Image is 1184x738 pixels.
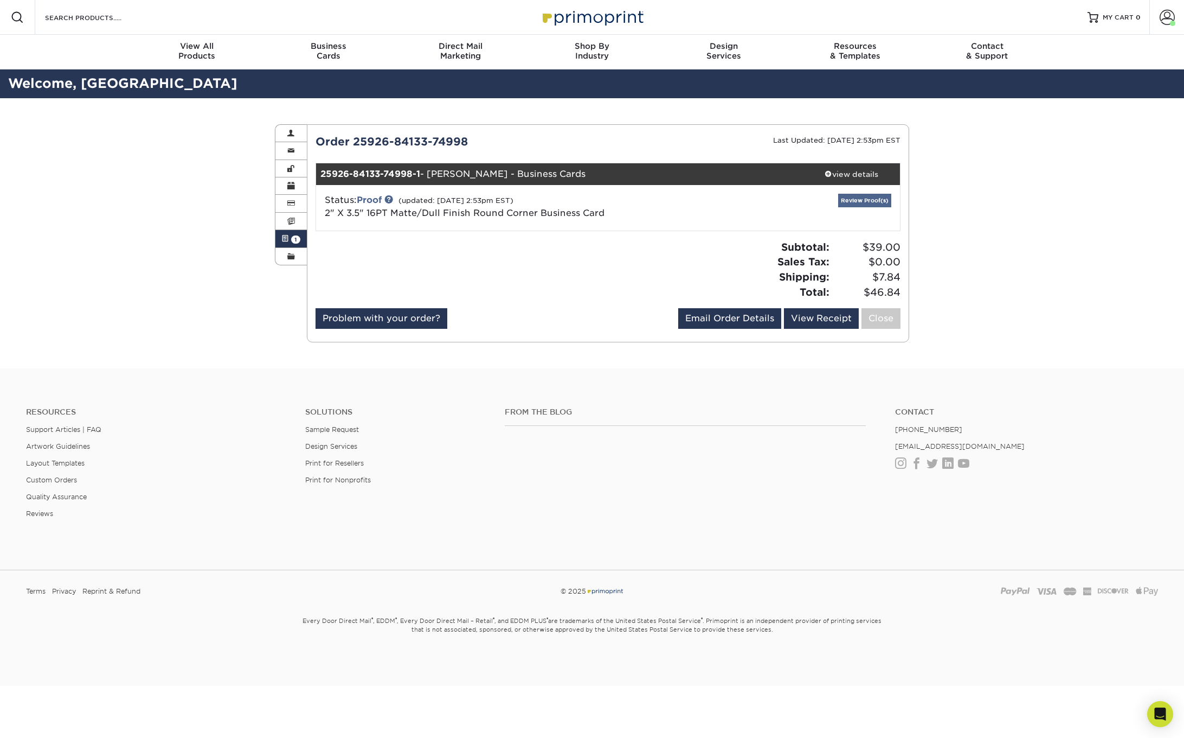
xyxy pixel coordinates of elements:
[395,41,526,61] div: Marketing
[861,308,900,329] a: Close
[658,41,789,51] span: Design
[305,476,371,484] a: Print for Nonprofits
[526,41,658,61] div: Industry
[263,35,395,69] a: BusinessCards
[838,194,891,207] a: Review Proof(s)
[493,616,494,622] sup: ®
[26,408,289,417] h4: Resources
[395,41,526,51] span: Direct Mail
[538,5,646,29] img: Primoprint
[921,41,1053,51] span: Contact
[316,163,803,185] div: - [PERSON_NAME] - Business Cards
[777,256,829,268] strong: Sales Tax:
[1147,701,1173,727] div: Open Intercom Messenger
[1136,14,1141,21] span: 0
[773,136,900,144] small: Last Updated: [DATE] 2:53pm EST
[305,408,488,417] h4: Solutions
[26,583,46,600] a: Terms
[802,163,900,185] a: view details
[52,583,76,600] a: Privacy
[784,308,859,329] a: View Receipt
[781,241,829,253] strong: Subtotal:
[895,442,1025,450] a: [EMAIL_ADDRESS][DOMAIN_NAME]
[325,208,604,218] a: 2" X 3.5" 16PT Matte/Dull Finish Round Corner Business Card
[44,11,150,24] input: SEARCH PRODUCTS.....
[263,41,395,61] div: Cards
[395,616,397,622] sup: ®
[800,286,829,298] strong: Total:
[82,583,140,600] a: Reprint & Refund
[895,408,1158,417] a: Contact
[317,194,705,220] div: Status:
[546,616,548,622] sup: ®
[131,41,263,51] span: View All
[320,169,420,179] strong: 25926-84133-74998-1
[401,583,783,600] div: © 2025
[921,35,1053,69] a: Contact& Support
[305,425,359,434] a: Sample Request
[526,35,658,69] a: Shop ByIndustry
[305,459,364,467] a: Print for Resellers
[833,255,900,270] span: $0.00
[316,308,447,329] a: Problem with your order?
[26,442,90,450] a: Artwork Guidelines
[26,459,85,467] a: Layout Templates
[678,308,781,329] a: Email Order Details
[802,169,900,180] div: view details
[26,476,77,484] a: Custom Orders
[779,271,829,283] strong: Shipping:
[263,41,395,51] span: Business
[658,35,789,69] a: DesignServices
[131,35,263,69] a: View AllProducts
[505,408,866,417] h4: From the Blog
[275,613,909,660] small: Every Door Direct Mail , EDDM , Every Door Direct Mail – Retail , and EDDM PLUS are trademarks of...
[26,425,101,434] a: Support Articles | FAQ
[833,240,900,255] span: $39.00
[26,510,53,518] a: Reviews
[371,616,373,622] sup: ®
[26,493,87,501] a: Quality Assurance
[1103,13,1134,22] span: MY CART
[701,616,703,622] sup: ®
[789,41,921,51] span: Resources
[895,425,962,434] a: [PHONE_NUMBER]
[658,41,789,61] div: Services
[586,587,624,595] img: Primoprint
[789,41,921,61] div: & Templates
[833,285,900,300] span: $46.84
[131,41,263,61] div: Products
[526,41,658,51] span: Shop By
[307,133,608,150] div: Order 25926-84133-74998
[833,270,900,285] span: $7.84
[305,442,357,450] a: Design Services
[395,35,526,69] a: Direct MailMarketing
[789,35,921,69] a: Resources& Templates
[275,230,307,247] a: 1
[921,41,1053,61] div: & Support
[291,236,300,244] span: 1
[357,195,382,205] a: Proof
[398,196,513,205] small: (updated: [DATE] 2:53pm EST)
